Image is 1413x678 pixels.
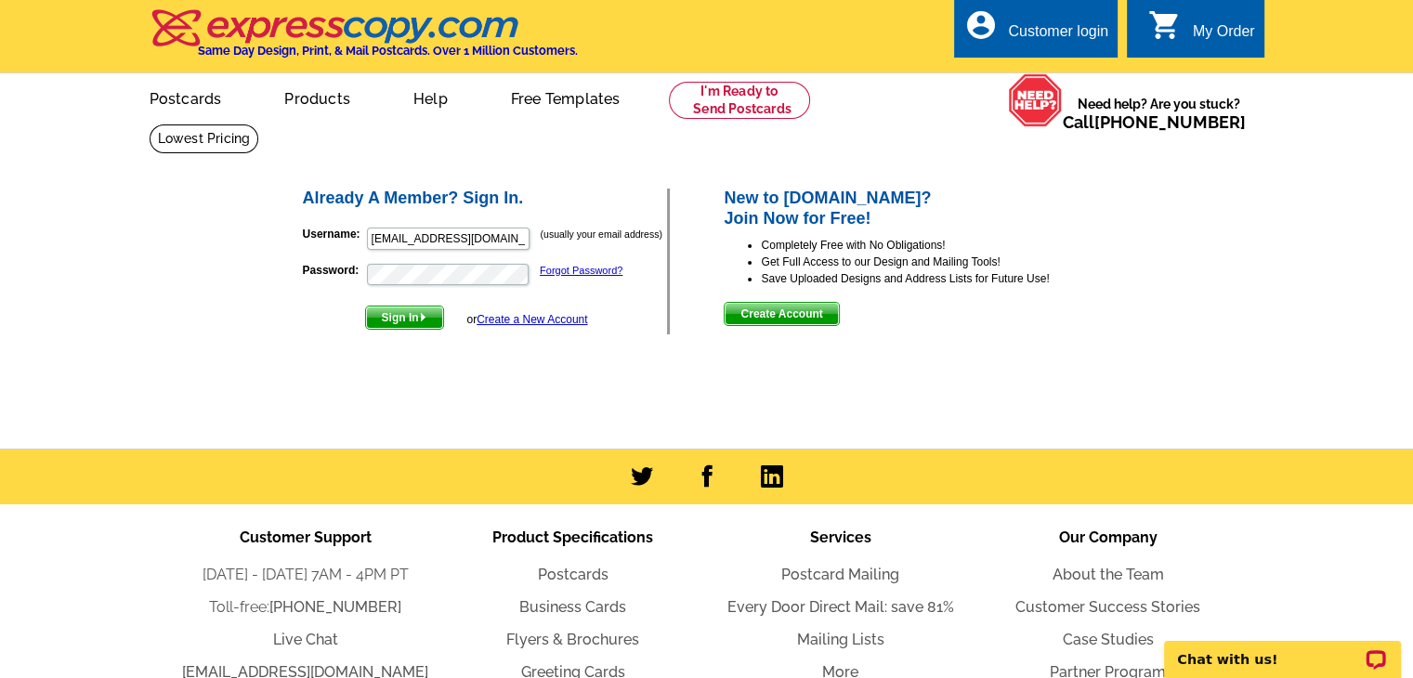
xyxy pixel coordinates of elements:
a: Same Day Design, Print, & Mail Postcards. Over 1 Million Customers. [150,22,578,58]
span: Customer Support [240,528,372,546]
i: shopping_cart [1148,8,1182,42]
a: Customer Success Stories [1015,598,1200,616]
a: Products [255,75,380,119]
span: Call [1063,112,1246,132]
a: Postcards [120,75,252,119]
img: button-next-arrow-white.png [419,313,427,321]
label: Username: [303,226,365,242]
span: Create Account [725,303,838,325]
a: Flyers & Brochures [506,631,639,648]
a: shopping_cart My Order [1148,20,1255,44]
a: Postcards [538,566,608,583]
div: My Order [1193,23,1255,49]
a: Help [384,75,478,119]
a: [PHONE_NUMBER] [269,598,401,616]
li: Get Full Access to our Design and Mailing Tools! [761,254,1113,270]
div: or [466,311,587,328]
h2: New to [DOMAIN_NAME]? Join Now for Free! [724,189,1113,228]
button: Create Account [724,302,839,326]
a: [PHONE_NUMBER] [1094,112,1246,132]
a: account_circle Customer login [963,20,1108,44]
small: (usually your email address) [541,228,662,240]
span: Sign In [366,306,443,329]
li: Toll-free: [172,596,439,619]
a: Free Templates [481,75,650,119]
span: Services [810,528,871,546]
li: Save Uploaded Designs and Address Lists for Future Use! [761,270,1113,287]
h2: Already A Member? Sign In. [303,189,668,209]
a: Postcard Mailing [781,566,899,583]
a: Forgot Password? [540,265,622,276]
a: About the Team [1053,566,1164,583]
a: Create a New Account [477,313,587,326]
label: Password: [303,262,365,279]
a: Live Chat [273,631,338,648]
iframe: LiveChat chat widget [1152,619,1413,678]
i: account_circle [963,8,997,42]
button: Sign In [365,306,444,330]
li: [DATE] - [DATE] 7AM - 4PM PT [172,564,439,586]
div: Customer login [1008,23,1108,49]
a: Case Studies [1063,631,1154,648]
img: help [1008,73,1063,127]
span: Need help? Are you stuck? [1063,95,1255,132]
h4: Same Day Design, Print, & Mail Postcards. Over 1 Million Customers. [198,44,578,58]
li: Completely Free with No Obligations! [761,237,1113,254]
a: Mailing Lists [797,631,884,648]
a: Business Cards [519,598,626,616]
a: Every Door Direct Mail: save 81% [727,598,954,616]
span: Our Company [1059,528,1158,546]
span: Product Specifications [492,528,653,546]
